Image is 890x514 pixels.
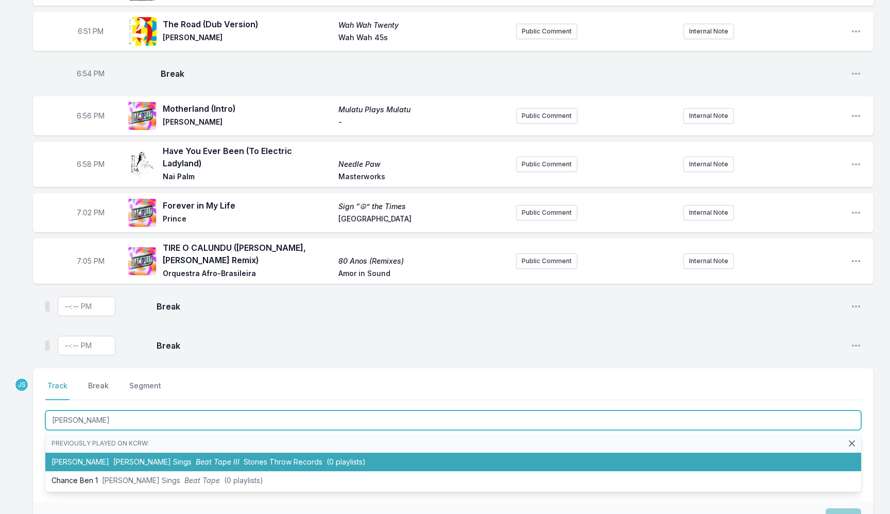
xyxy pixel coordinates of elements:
button: Public Comment [516,205,577,220]
span: Wah Wah Twenty [338,20,508,30]
span: [PERSON_NAME] [163,117,332,129]
button: Internal Note [683,205,734,220]
input: Track Title [45,410,861,430]
img: Drag Handle [45,340,49,351]
span: - [338,117,508,129]
button: Break [86,381,111,400]
input: Timestamp [58,297,115,316]
span: Timestamp [77,111,105,121]
button: Public Comment [516,157,577,172]
span: (0 playlists) [327,457,366,466]
input: Timestamp [58,336,115,355]
button: Internal Note [683,108,734,124]
button: Internal Note [683,157,734,172]
button: Internal Note [683,24,734,39]
span: Break [161,67,843,80]
span: Beat Tape III [196,457,239,466]
span: Prince [163,214,332,226]
img: Needle Paw [128,150,157,179]
button: Open playlist item options [851,159,861,169]
span: Sign “☮︎” the Times [338,201,508,212]
span: Needle Paw [338,159,508,169]
button: Public Comment [516,108,577,124]
span: TIRE O CALUNDU ([PERSON_NAME], [PERSON_NAME] Remix) [163,242,332,266]
span: [PERSON_NAME] Sings [102,476,180,485]
span: Timestamp [77,68,105,79]
span: Mulatu Plays Mulatu [338,105,508,115]
img: 80 Anos (Remixes) [128,247,157,276]
span: Amor in Sound [338,268,508,281]
span: 80 Anos (Remixes) [338,256,508,266]
button: Internal Note [683,253,734,269]
span: [PERSON_NAME] [163,32,332,45]
img: Mulatu Plays Mulatu [128,101,157,130]
span: Motherland (Intro) [163,102,332,115]
span: Have You Ever Been (To Electric Ladyland) [163,145,332,169]
button: Open playlist item options [851,111,861,121]
button: Open playlist item options [851,68,861,79]
button: Open playlist item options [851,256,861,266]
li: Chance Ben 1 [45,471,861,490]
span: Timestamp [77,256,105,266]
img: Sign “☮︎” the Times [128,198,157,227]
span: [PERSON_NAME] Sings [113,457,192,466]
span: Stones Throw Records [244,457,322,466]
button: Open playlist item options [851,26,861,37]
p: Jeremy Sole [14,378,29,392]
button: Open playlist item options [851,301,861,312]
span: Wah Wah 45s [338,32,508,45]
span: Break [157,300,843,313]
span: Nai Palm [163,172,332,184]
span: Forever in My Life [163,199,332,212]
span: The Road (Dub Version) [163,18,332,30]
span: Timestamp [77,159,105,169]
button: Segment [127,381,163,400]
li: Previously played on KCRW: [45,434,861,453]
button: Open playlist item options [851,340,861,351]
button: Track [45,381,70,400]
span: Beat Tape [184,476,220,485]
span: Break [157,339,843,352]
span: Timestamp [77,208,105,218]
button: Open playlist item options [851,208,861,218]
img: Drag Handle [45,301,49,312]
span: Orquestra Afro-Brasileira [163,268,332,281]
span: (0 playlists) [224,476,263,485]
button: Public Comment [516,24,577,39]
span: Timestamp [78,26,104,37]
li: [PERSON_NAME] [45,453,861,471]
button: Public Comment [516,253,577,269]
span: [GEOGRAPHIC_DATA] [338,214,508,226]
img: Wah Wah Twenty [128,17,157,46]
span: Masterworks [338,172,508,184]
